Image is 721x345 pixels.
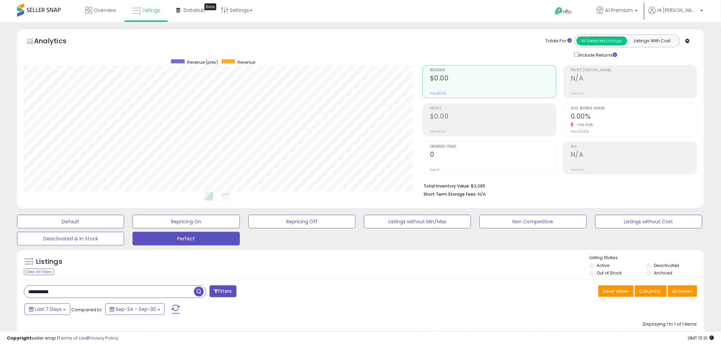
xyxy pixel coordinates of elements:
[555,7,563,15] i: Get Help
[424,181,692,190] li: $3,085
[597,270,622,276] label: Out of Stock
[17,215,124,228] button: Default
[424,183,470,189] b: Total Inventory Value:
[479,215,586,228] button: Non Competitive
[94,7,116,14] span: Overview
[133,232,240,245] button: Perfect
[597,262,610,268] label: Active
[478,191,486,197] span: N/A
[639,288,661,295] span: Columns
[7,335,32,341] strong: Copyright
[133,215,240,228] button: Repricing On
[430,151,556,160] h2: 0
[35,306,62,313] span: Last 7 Days
[571,69,697,72] span: Profit [PERSON_NAME]
[17,232,124,245] button: Deactivated & In Stock
[237,59,255,65] span: Revenue
[571,74,697,84] h2: N/A
[595,215,702,228] button: Listings without Cost
[605,7,633,14] span: A1 Premium
[654,262,679,268] label: Deactivated
[643,321,697,328] div: Displaying 1 to 1 of 1 items
[430,130,446,134] small: Prev: $0.00
[58,335,87,341] a: Terms of Use
[34,36,80,47] h5: Analytics
[184,7,205,14] span: DataHub
[430,112,556,122] h2: $0.00
[430,74,556,84] h2: $0.00
[204,3,216,10] div: Tooltip anchor
[688,335,714,341] span: 2025-10-9 13:31 GMT
[88,335,118,341] a: Privacy Policy
[71,306,103,313] span: Compared to:
[546,38,572,44] div: Totals For
[571,168,584,172] small: Prev: N/A
[24,269,54,275] div: Clear All Filters
[668,285,697,297] button: Actions
[563,9,572,15] span: Help
[569,51,626,58] div: Include Returns
[430,145,556,149] span: Ordered Items
[550,2,586,22] a: Help
[424,191,477,197] b: Short Term Storage Fees:
[635,285,667,297] button: Columns
[577,36,627,45] button: All Selected Listings
[364,215,471,228] button: Listings without Min/Max
[142,7,160,14] span: Listings
[105,303,165,315] button: Sep-24 - Sep-30
[574,122,593,127] small: -100.00%
[187,59,218,65] span: Revenue (prev)
[571,151,697,160] h2: N/A
[571,107,697,110] span: Avg. Buybox Share
[649,7,703,22] a: Hi [PERSON_NAME]
[36,257,62,267] h5: Listings
[654,270,672,276] label: Archived
[430,69,556,72] span: Revenue
[598,285,634,297] button: Save View
[658,7,699,14] span: Hi [PERSON_NAME]
[7,335,118,342] div: seller snap | |
[430,91,446,95] small: Prev: $0.00
[571,112,697,122] h2: 0.00%
[430,107,556,110] span: Profit
[627,36,678,45] button: Listings With Cost
[571,130,589,134] small: Prev: 63.67%
[590,255,704,261] p: Listing States:
[248,215,355,228] button: Repricing Off
[571,145,697,149] span: ROI
[25,303,70,315] button: Last 7 Days
[430,168,440,172] small: Prev: 0
[571,91,584,95] small: Prev: N/A
[210,285,236,297] button: Filters
[116,306,156,313] span: Sep-24 - Sep-30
